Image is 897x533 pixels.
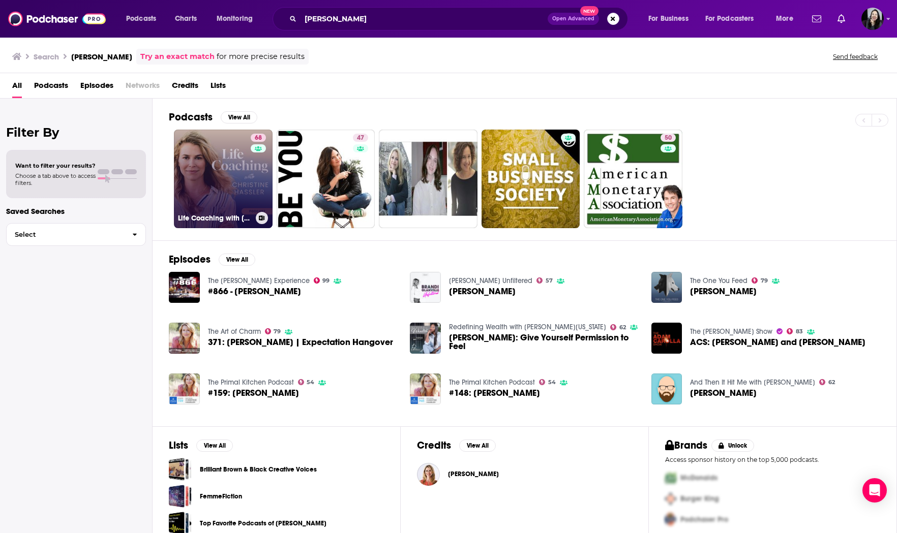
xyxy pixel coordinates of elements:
a: 47 [353,134,368,142]
span: #148: [PERSON_NAME] [449,389,540,397]
a: And Then It Hit Me with Cory Allen [690,378,815,387]
a: Try an exact match [140,51,215,62]
span: 62 [619,325,626,330]
button: open menu [119,11,169,27]
h2: Podcasts [169,111,213,123]
a: 371: Christine Hassler | Expectation Hangover [208,338,393,347]
a: #866 - Christine Hassler [169,272,200,303]
img: Second Pro Logo [661,488,680,509]
img: Christine Hassler [651,272,682,303]
span: 99 [322,278,330,283]
a: The One You Feed [690,276,747,285]
img: Christine Hassler [651,373,682,404]
span: [PERSON_NAME] [690,389,757,397]
a: CreditsView All [417,439,496,452]
a: Podcasts [34,77,68,98]
a: Episodes [80,77,113,98]
a: #159: Christine Hassler [208,389,299,397]
span: For Business [648,12,689,26]
span: [PERSON_NAME]: Give Yourself Permission to Feel [449,333,639,351]
a: 54 [298,379,315,385]
span: Charts [175,12,197,26]
span: 68 [255,133,262,143]
button: Show profile menu [861,8,884,30]
span: Want to filter your results? [15,162,96,169]
img: Podchaser - Follow, Share and Rate Podcasts [8,9,106,28]
span: [PERSON_NAME] [449,287,516,296]
input: Search podcasts, credits, & more... [301,11,548,27]
button: Open AdvancedNew [548,13,599,25]
span: 83 [796,329,803,334]
button: Send feedback [830,52,881,61]
h2: Lists [169,439,188,452]
a: FemmeFiction [200,491,242,502]
h2: Brands [665,439,707,452]
button: open menu [641,11,701,27]
a: EpisodesView All [169,253,255,266]
span: Monitoring [217,12,253,26]
a: The Primal Kitchen Podcast [208,378,294,387]
a: The Adam Carolla Show [690,327,772,336]
button: open menu [210,11,266,27]
a: #148: Christine Hassler [449,389,540,397]
span: 50 [665,133,672,143]
span: [PERSON_NAME] [448,470,499,478]
img: Christine Hassler [410,272,441,303]
span: ACS: [PERSON_NAME] and [PERSON_NAME] [690,338,865,347]
h2: Episodes [169,253,211,266]
a: 68Life Coaching with [PERSON_NAME] [174,130,273,228]
button: Select [6,223,146,246]
button: open menu [699,11,769,27]
a: Christine Hassler [690,287,757,296]
a: 371: Christine Hassler | Expectation Hangover [169,323,200,354]
a: Charts [168,11,203,27]
a: Top Favorite Podcasts of [PERSON_NAME] [200,518,326,529]
a: 47 [277,130,375,228]
a: Brandi Glanville Unfiltered [449,276,532,285]
span: #866 - [PERSON_NAME] [208,287,301,296]
span: Select [7,231,124,238]
span: Logged in as marypoffenroth [861,8,884,30]
button: View All [459,440,496,452]
button: View All [221,111,257,123]
a: 79 [265,328,281,334]
span: 371: [PERSON_NAME] | Expectation Hangover [208,338,393,347]
span: McDonalds [680,474,717,482]
img: Third Pro Logo [661,509,680,530]
a: Christine Hassler: Give Yourself Permission to Feel [410,323,441,354]
a: Redefining Wealth with Patrice Washington [449,323,606,331]
img: #148: Christine Hassler [410,373,441,404]
img: ACS: Christine Hassler and Jeff Cesario [651,323,682,354]
img: User Profile [861,8,884,30]
a: PodcastsView All [169,111,257,123]
span: 79 [761,278,768,283]
a: Christine Hassler [449,287,516,296]
span: 57 [546,278,553,283]
a: ACS: Christine Hassler and Jeff Cesario [690,338,865,347]
span: 47 [357,133,364,143]
a: 79 [752,277,768,284]
a: 50 [661,134,676,142]
span: Choose a tab above to access filters. [15,172,96,186]
a: 68 [251,134,266,142]
a: Brilliant Brown & Black Creative Voices [169,458,192,481]
a: The Joe Rogan Experience [208,276,310,285]
a: The Art of Charm [208,327,261,336]
h2: Credits [417,439,451,452]
img: #159: Christine Hassler [169,373,200,404]
img: Christine Hassler [417,463,440,486]
span: FemmeFiction [169,485,192,508]
span: Podchaser Pro [680,515,728,524]
a: Christine Hassler [690,389,757,397]
a: #866 - Christine Hassler [208,287,301,296]
span: 54 [307,380,314,385]
a: All [12,77,22,98]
